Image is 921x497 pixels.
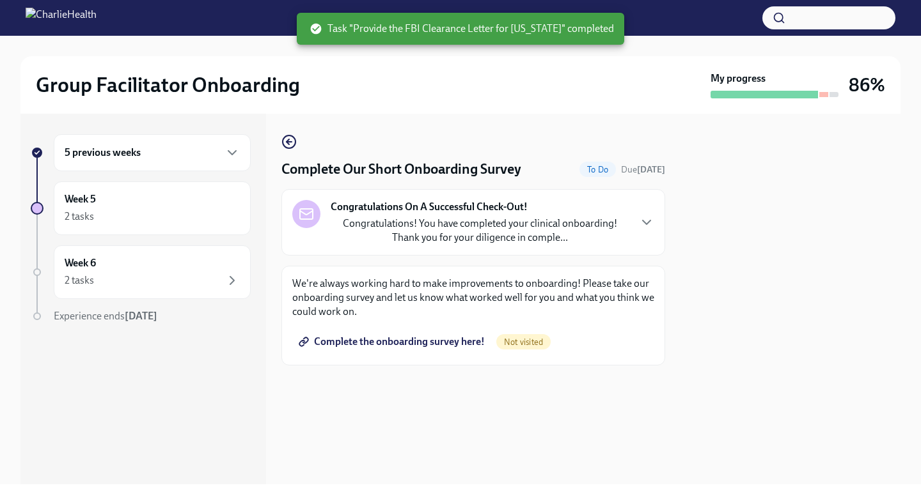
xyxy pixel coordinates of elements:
h4: Complete Our Short Onboarding Survey [281,160,521,179]
strong: Congratulations On A Successful Check-Out! [331,200,528,214]
h6: Week 6 [65,256,96,270]
span: October 6th, 2025 10:00 [621,164,665,176]
a: Week 52 tasks [31,181,251,235]
span: Experience ends [54,310,157,322]
span: Task "Provide the FBI Clearance Letter for [US_STATE]" completed [310,22,614,36]
h6: 5 previous weeks [65,146,141,160]
span: Due [621,164,665,175]
img: CharlieHealth [26,8,97,28]
div: 5 previous weeks [54,134,251,171]
span: To Do [579,165,616,174]
p: We're always working hard to make improvements to onboarding! Please take our onboarding survey a... [292,277,654,319]
strong: [DATE] [125,310,157,322]
p: Congratulations! You have completed your clinical onboarding! Thank you for your diligence in com... [331,217,629,245]
div: 2 tasks [65,210,94,224]
span: Not visited [496,337,551,347]
span: Complete the onboarding survey here! [301,335,485,348]
a: Complete the onboarding survey here! [292,329,494,355]
h2: Group Facilitator Onboarding [36,72,300,98]
a: Week 62 tasks [31,245,251,299]
strong: [DATE] [637,164,665,175]
h3: 86% [849,73,885,96]
strong: My progress [711,72,766,86]
h6: Week 5 [65,192,96,206]
div: 2 tasks [65,273,94,287]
